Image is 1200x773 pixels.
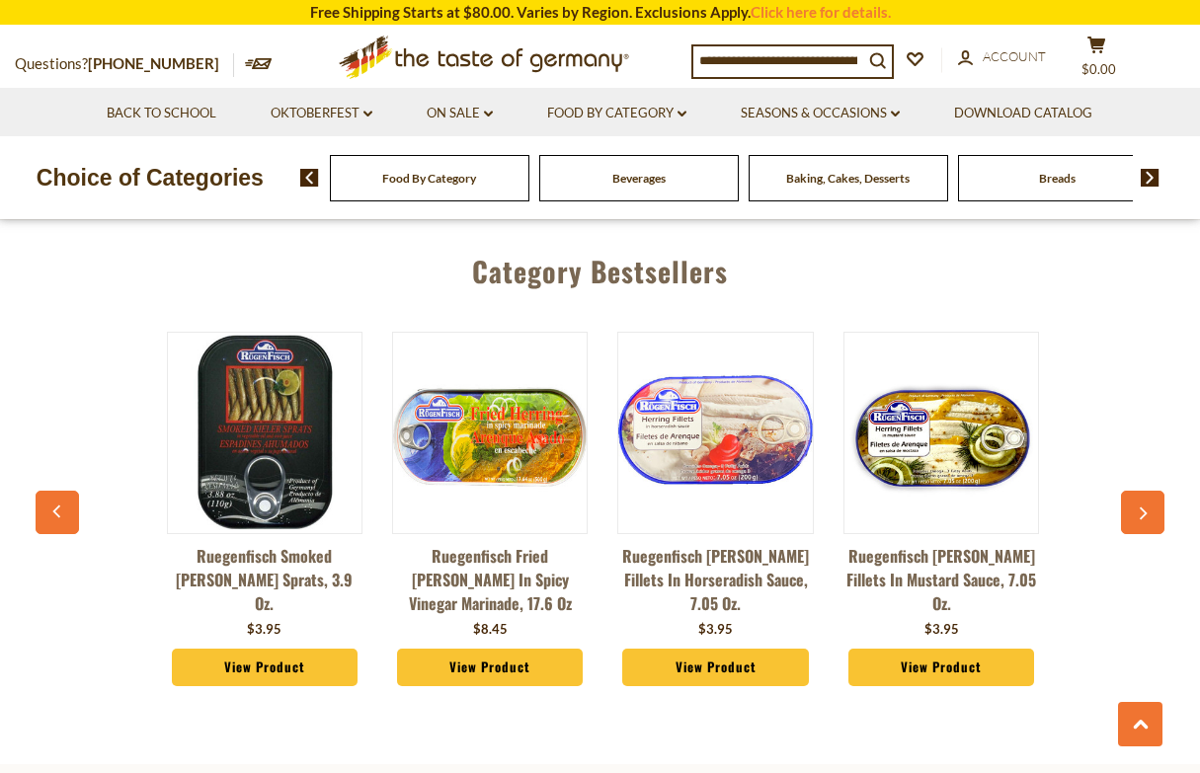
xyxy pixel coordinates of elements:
a: Account [958,46,1046,68]
a: View Product [622,649,809,686]
a: Baking, Cakes, Desserts [786,171,910,186]
img: previous arrow [300,169,319,187]
a: Ruegenfisch Fried [PERSON_NAME] in Spicy Vinegar Marinade, 17.6 oz [392,544,588,615]
div: Category Bestsellers [36,226,1163,307]
a: [PHONE_NUMBER] [88,54,219,72]
span: Account [983,48,1046,64]
a: Beverages [612,171,666,186]
a: On Sale [427,103,493,124]
a: Seasons & Occasions [741,103,900,124]
a: Download Catalog [954,103,1092,124]
img: Ruegenfisch Smoked Kieler Sprats, 3.9 oz. [168,336,361,529]
div: $3.95 [247,620,281,640]
a: Food By Category [547,103,686,124]
img: Ruegenfisch Fried Herring in Spicy Vinegar Marinade, 17.6 oz [393,336,587,529]
a: Breads [1039,171,1076,186]
a: Back to School [107,103,216,124]
img: Ruegenfisch Herring Fillets in Mustard Sauce, 7.05 oz. [844,336,1038,529]
a: Ruegenfisch [PERSON_NAME] Fillets in Horseradish Sauce, 7.05 oz. [617,544,813,615]
a: Ruegenfisch Smoked [PERSON_NAME] Sprats, 3.9 oz. [167,544,362,615]
div: $8.45 [473,620,508,640]
a: View Product [397,649,584,686]
span: $0.00 [1081,61,1116,77]
a: View Product [848,649,1035,686]
div: $3.95 [924,620,959,640]
img: next arrow [1141,169,1160,187]
div: $3.95 [698,620,733,640]
p: Questions? [15,51,234,77]
a: Oktoberfest [271,103,372,124]
a: Click here for details. [751,3,891,21]
a: Food By Category [382,171,476,186]
a: View Product [172,649,359,686]
button: $0.00 [1067,36,1126,85]
img: Ruegenfisch Herring Fillets in Horseradish Sauce, 7.05 oz. [618,336,812,529]
a: Ruegenfisch [PERSON_NAME] Fillets in Mustard Sauce, 7.05 oz. [843,544,1039,615]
